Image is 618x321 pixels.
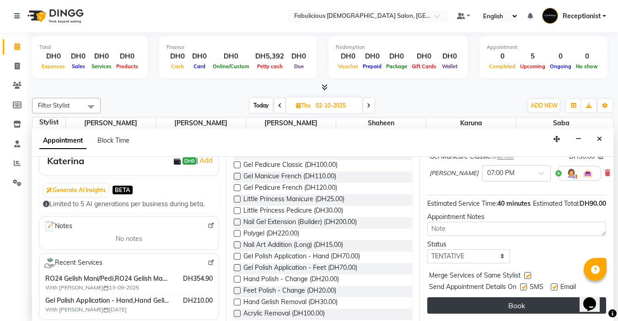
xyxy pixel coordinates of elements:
div: DH0 [409,51,439,62]
div: DH0 [439,51,461,62]
span: Block Time [97,136,129,144]
span: Products [114,63,140,70]
div: Status [427,240,510,249]
span: Nail Art Addition (Long) (DH15.00) [243,240,343,251]
span: Voucher [336,63,360,70]
span: Hand Gelish Removal (DH30.00) [243,297,338,309]
span: Card [191,63,208,70]
span: [PERSON_NAME] [156,118,246,129]
span: Upcoming [518,63,548,70]
span: Merge Services of Same Stylist [429,271,521,282]
span: Acrylic Removal (DH100.00) [243,309,325,320]
span: DH90.00 [580,199,606,208]
span: Completed [487,63,518,70]
span: 40 minutes [497,199,531,208]
div: DH0 [89,51,114,62]
span: Nail Gel Extension (Builder) (DH200.00) [243,217,357,229]
div: DH0 [188,51,210,62]
div: Appointment Notes [427,212,606,222]
button: Close [593,132,606,146]
div: DH0 [167,51,188,62]
span: Polygel (DH220.00) [243,229,299,240]
span: Services [89,63,114,70]
span: DH90.00 [569,152,595,161]
span: BETA [113,186,133,194]
span: Little Princess Pedicure (DH30.00) [243,206,343,217]
span: Saba [516,118,607,129]
div: Redemption [336,43,461,51]
span: Wallet [440,63,460,70]
button: Book [427,297,606,314]
span: DH0 [183,157,196,165]
button: Generate AI Insights [44,184,108,197]
input: 2025-10-02 [313,99,359,112]
div: Total [39,43,140,51]
img: Interior.png [582,168,593,179]
span: ADD NEW [531,102,558,109]
span: Package [384,63,409,70]
div: Stylist [32,118,65,127]
span: Recent Services [43,257,102,268]
span: [PERSON_NAME] [66,118,156,129]
div: 0 [487,51,518,62]
span: Ongoing [548,63,574,70]
span: Gel Polish Application - Feet (DH70.00) [243,263,357,274]
span: No show [574,63,600,70]
img: Receptionist [542,8,558,24]
span: Today [250,98,273,112]
div: Katerina [47,154,84,168]
span: 40 min [497,154,514,160]
div: DH0 [39,51,67,62]
span: Receptionist [563,11,601,21]
span: Online/Custom [210,63,252,70]
span: Cash [169,63,186,70]
span: Notes [43,220,72,232]
span: DH354.90 [183,274,213,284]
div: Appointment [487,43,600,51]
div: Finance [167,43,310,51]
img: logo [23,3,86,29]
span: With [PERSON_NAME] 13-09-2025 [45,284,160,292]
button: ADD NEW [528,99,560,112]
span: Send Appointment Details On [429,282,516,294]
iframe: chat widget [580,284,609,312]
span: Karuna [426,118,516,129]
span: With [PERSON_NAME] [DATE] [45,305,160,314]
span: Gel Manicue French (DH110.00) [243,171,336,183]
span: Gel Polish Application - Hand,Hand Gelish Removal,Gel Polish Application - Hand,Hand Gelish Removal [45,296,171,305]
span: [PERSON_NAME] [246,118,336,129]
small: for [490,154,514,160]
span: SMS [530,282,543,294]
div: 0 [574,51,600,62]
span: Due [292,63,306,70]
span: Gel Polish Application - Hand (DH70.00) [243,251,360,263]
span: Gift Cards [409,63,439,70]
img: Hairdresser.png [566,168,577,179]
span: Expenses [39,63,67,70]
span: Email [560,282,576,294]
i: Edit price [598,154,604,159]
span: Feet Polish - Change (DH20.00) [243,286,336,297]
span: Prepaid [360,63,384,70]
span: Estimated Service Time: [427,199,497,208]
span: Thu [294,102,313,109]
span: [PERSON_NAME] [430,169,478,178]
div: DH0 [288,51,310,62]
span: Gel Pedicure Classic (DH100.00) [243,160,338,171]
div: DH0 [360,51,384,62]
div: DH5,392 [252,51,288,62]
div: DH0 [67,51,89,62]
span: Sales [70,63,87,70]
div: Gel Manicure Classic [430,152,514,161]
div: Limited to 5 AI generations per business during beta. [43,199,215,209]
span: RO24 Gelish Mani/Pedi,RO24 Gelish Mani/Pedi [45,274,171,284]
span: Appointment [39,133,86,149]
span: Little Princess Manicure (DH25.00) [243,194,344,206]
div: DH0 [384,51,409,62]
div: DH0 [114,51,140,62]
div: DH0 [336,51,360,62]
span: No notes [116,234,142,244]
span: Hand Polish - Change (DH20.00) [243,274,339,286]
span: Gel Pedicure French (DH120.00) [243,183,337,194]
div: 0 [548,51,574,62]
